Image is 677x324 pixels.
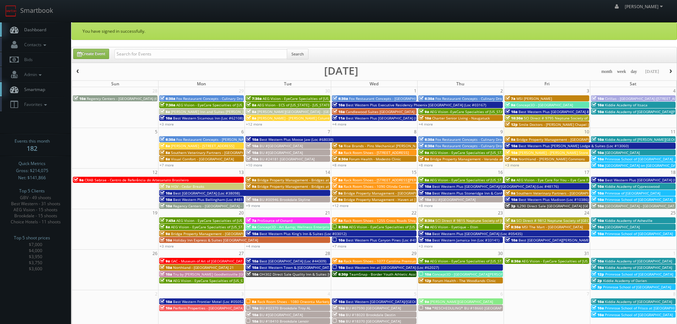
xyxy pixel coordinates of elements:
span: 10a [505,109,517,114]
span: Kiddie Academy of Darien [603,278,647,283]
h2: [DATE] [324,67,358,74]
span: Rack Room Shoes - [STREET_ADDRESS][PERSON_NAME] [344,177,437,182]
span: 10a [592,231,604,236]
span: 10a [160,265,172,270]
span: Best Western Plus [GEOGRAPHIC_DATA] (Loc #35038) [346,116,436,121]
span: 6:30a [333,96,348,101]
span: Fri [544,81,549,87]
span: SCI Direct # 9812 Neptune Society of [GEOGRAPHIC_DATA] [516,218,616,223]
span: 10a [592,218,604,223]
span: Bids [21,57,33,63]
span: 10a [505,238,517,243]
span: Northland - [PERSON_NAME] Commons [519,156,585,161]
span: 10a [505,150,517,155]
span: Primrose of [GEOGRAPHIC_DATA] [605,191,660,196]
span: 8a [333,150,343,155]
span: Dashboard [21,27,46,33]
span: Wed [370,81,378,87]
span: BU #[GEOGRAPHIC_DATA] [432,197,475,202]
span: 9a [160,231,170,236]
span: 8a [160,224,170,229]
span: 10a [592,224,604,229]
span: AEG Vision -EyeCare Specialties of [US_STATE] – Eyes On Sammamish [430,109,548,114]
span: Best Western Plus [PERSON_NAME] Lodge & Suites (Loc #13060) [519,143,629,148]
span: HGV - Cedar Breaks [171,184,204,189]
span: AEG Vision - ECS of [US_STATE] - [US_STATE] Valley Family Eye Care [257,102,371,107]
span: 10a [505,156,517,161]
span: 7a [246,218,256,223]
span: SCI Direct # 9795 Neptune Society of Chico [524,116,598,121]
span: Holiday Inn Express & Suites [GEOGRAPHIC_DATA] [173,238,258,243]
span: 12p [592,272,604,277]
span: 10a [246,306,258,310]
span: Fox Restaurant Concepts - Culinary Dropout - [GEOGRAPHIC_DATA] [435,96,548,101]
a: +8 more [419,203,433,208]
span: 9a [74,177,84,182]
span: 8a [333,259,343,264]
span: 10a [419,191,431,196]
span: 10a [246,197,258,202]
span: 10a [246,272,258,277]
span: 4 [672,87,676,95]
span: Tue [284,81,292,87]
span: 8a [246,224,256,229]
span: 8a [246,299,256,304]
span: 10a [160,116,172,121]
span: 6:30p [333,272,348,277]
span: 8a [160,150,170,155]
span: 9a [419,156,429,161]
span: Best Western Plus Bellingham (Loc #48188) [173,197,248,202]
span: 7:30a [160,102,175,107]
span: 7:45a [160,218,175,223]
span: 8a [333,184,343,189]
a: +3 more [160,122,174,127]
span: Best Western Plus Madison (Loc #10386) [519,197,589,202]
span: 10a [592,109,604,114]
span: AEG Vision - EyeCare Specialties of [US_STATE] – Family Vision Care Center [171,224,298,229]
span: 10a [333,109,345,114]
span: AEG Vision - EyeCare Specialties of [US_STATE] – Elite Vision Care ([GEOGRAPHIC_DATA]) [430,177,579,182]
img: smartbook-logo.png [5,5,17,17]
span: Best Western Plus Stoneridge Inn & Conference Centre (Loc #66085) [432,191,549,196]
span: MSI [PERSON_NAME] [516,96,552,101]
span: 8:30a [505,224,521,229]
span: 8a [505,177,515,182]
span: 10a [419,116,431,121]
span: 11a [333,116,345,121]
span: [PERSON_NAME][GEOGRAPHIC_DATA] - [GEOGRAPHIC_DATA] [257,109,358,114]
span: TeamSnap - Border Youth Athletic Association [349,272,428,277]
a: +4 more [332,122,346,127]
span: Best Western Plus Executive Residency Phoenix [GEOGRAPHIC_DATA] (Loc #03167) [346,102,486,107]
span: Best Western Town & [GEOGRAPHIC_DATA] (Loc #05423) [259,265,355,270]
span: Best Western Plus [GEOGRAPHIC_DATA] &amp; Suites (Loc #44475) [519,109,633,114]
span: BU #[GEOGRAPHIC_DATA] [259,143,303,148]
span: Best [GEOGRAPHIC_DATA] (Loc #38098) [173,191,240,196]
span: 3p [592,285,602,290]
span: 10a [74,96,86,101]
span: [GEOGRAPHIC_DATA] [605,150,640,155]
span: 9a [333,197,343,202]
span: AEG Vision - EyeCare Specialties of [US_STATE] – [PERSON_NAME] Eye Care [430,150,557,155]
span: 9a [419,109,429,114]
span: GAC - Museum of Art of [GEOGRAPHIC_DATA][PERSON_NAME] (second shoot) [171,259,300,264]
span: Best Western Sicamous Inn (Loc #62108) [173,116,243,121]
span: Regency Centers - [GEOGRAPHIC_DATA] (63020) [87,96,167,101]
span: AEG Vision - EyeCare Specialties of [US_STATE] – [PERSON_NAME] Ridge Eye Care [430,259,568,264]
span: Kiddie Academy of Itsaca [605,102,648,107]
span: BU #[GEOGRAPHIC_DATA] [259,150,303,155]
span: Southern Veterinary Partners - [GEOGRAPHIC_DATA] [516,191,605,196]
span: 10a [160,197,172,202]
span: Fox Restaurant Concepts - Culinary Dropout - [GEOGRAPHIC_DATA] [176,96,289,101]
span: ProSource of Oxnard [257,218,292,223]
span: Fox Restaurant Concepts - Culinary Dropout - Tempe [435,143,525,148]
span: 10a [160,272,172,277]
button: Search [287,49,308,59]
span: Best Western Plus [GEOGRAPHIC_DATA]/[GEOGRAPHIC_DATA] (Loc #48176) [432,184,559,189]
span: SCI Direct # 9815 Neptune Society of [GEOGRAPHIC_DATA] [435,218,535,223]
span: Bridge Property Management - [GEOGRAPHIC_DATA] [516,137,605,142]
span: AEG Vision - Eyetique – Eton [430,224,478,229]
span: [PERSON_NAME] - [STREET_ADDRESS] [171,143,234,148]
span: 7:30a [246,96,262,101]
span: 12p [419,278,431,283]
span: Bridge Property Management - [GEOGRAPHIC_DATA] [344,191,432,196]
